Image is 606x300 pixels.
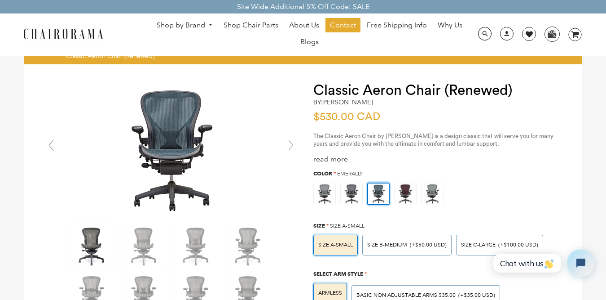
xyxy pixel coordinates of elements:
[122,224,167,269] img: Classic Aeron Chair (Renewed) - chairorama
[146,18,473,51] nav: DesktopNavigation
[313,155,564,164] div: read more
[438,21,462,30] span: Why Us
[152,18,218,32] a: Shop by Brand
[313,270,363,277] span: Select Arm Style
[325,18,360,32] a: Contact
[330,223,364,229] span: SIZE A-SMALL
[313,133,553,147] span: The Classic Aeron Chair by [PERSON_NAME] is a design classic that will serve you for many years a...
[318,242,353,248] span: SIZE A-SMALL
[356,292,456,299] span: BASIC NON ADJUSTABLE ARMS $35.00
[314,183,335,205] img: https://apo-admin.mageworx.com/front/img/chairorama.myshopify.com/ae6848c9e4cbaa293e2d516f385ec6e...
[422,183,443,205] img: https://apo-admin.mageworx.com/front/img/chairorama.myshopify.com/ae6848c9e4cbaa293e2d516f385ec6e...
[224,21,278,30] span: Shop Chair Parts
[318,290,342,296] span: ARMLESS
[18,27,108,43] img: chairorama
[313,170,332,177] span: Color
[285,18,324,32] a: About Us
[341,183,362,205] img: https://apo-admin.mageworx.com/front/img/chairorama.myshopify.com/f520d7dfa44d3d2e85a5fe9a0a95ca9...
[337,170,362,177] span: Emerald
[433,18,467,32] a: Why Us
[174,224,219,269] img: Classic Aeron Chair (Renewed) - chairorama
[226,224,271,269] img: Classic Aeron Chair (Renewed) - chairorama
[313,222,325,229] span: Size
[321,98,373,106] a: [PERSON_NAME]
[313,82,564,99] h1: Classic Aeron Chair (Renewed)
[461,242,496,248] span: SIZE C-LARGE
[219,18,283,32] a: Shop Chair Parts
[300,37,319,47] span: Blogs
[70,224,114,269] img: Classic Aeron Chair (Renewed) - chairorama
[296,35,323,49] a: Blogs
[330,21,356,30] span: Contact
[395,183,416,205] img: https://apo-admin.mageworx.com/front/img/chairorama.myshopify.com/f0a8248bab2644c909809aada6fe08d...
[483,242,602,284] iframe: Tidio Chat
[410,242,447,248] span: (+$50.00 USD)
[313,112,385,122] span: $530.00 CAD
[313,99,373,106] h2: by
[289,21,319,30] span: About Us
[367,21,427,30] span: Free Shipping Info
[545,27,559,40] img: WhatsApp_Image_2024-07-12_at_16.23.01.webp
[368,184,389,204] img: https://apo-admin.mageworx.com/front/img/chairorama.myshopify.com/934f279385142bb1386b89575167202...
[458,293,495,298] span: (+$35.00 USD)
[362,18,431,32] a: Free Shipping Info
[367,242,407,248] span: SIZE B-MEDIUM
